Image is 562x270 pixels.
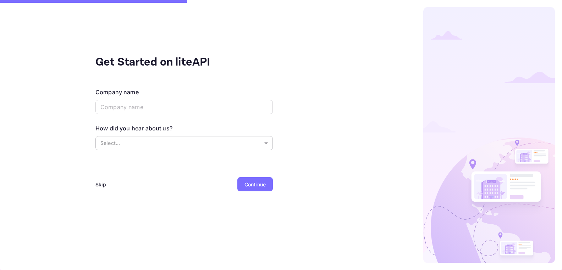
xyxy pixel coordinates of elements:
div: How did you hear about us? [95,124,172,133]
p: Select... [100,139,261,147]
div: Get Started on liteAPI [95,54,237,71]
img: logo [423,7,555,263]
div: Without label [95,136,273,150]
input: Company name [95,100,273,114]
div: Skip [95,181,106,188]
div: Continue [244,181,266,188]
div: Company name [95,88,139,96]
